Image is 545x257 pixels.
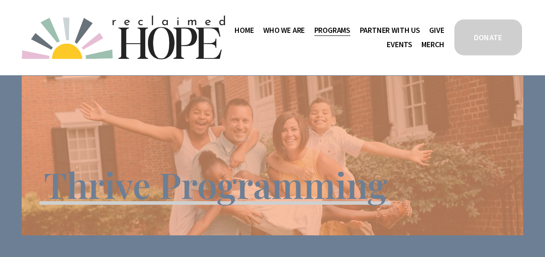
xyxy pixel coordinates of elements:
a: folder dropdown [314,24,351,38]
a: folder dropdown [263,24,305,38]
a: Give [429,24,444,38]
span: Thrive Programming [44,161,387,208]
a: Events [387,38,412,51]
a: Merch [421,38,444,51]
span: Partner With Us [360,24,420,37]
img: Reclaimed Hope Initiative [22,16,225,59]
a: folder dropdown [360,24,420,38]
a: Home [235,24,254,38]
a: DONATE [453,18,523,57]
span: Who We Are [263,24,305,37]
span: Programs [314,24,351,37]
